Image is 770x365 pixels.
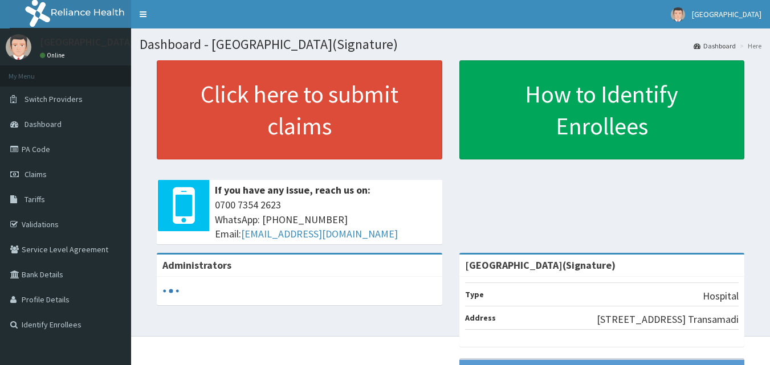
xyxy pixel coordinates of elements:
b: Type [465,289,484,300]
a: Online [40,51,67,59]
span: 0700 7354 2623 WhatsApp: [PHONE_NUMBER] Email: [215,198,437,241]
p: [STREET_ADDRESS] Transamadi [597,312,739,327]
a: Dashboard [694,41,736,51]
svg: audio-loading [162,282,180,300]
span: Claims [25,169,47,179]
span: [GEOGRAPHIC_DATA] [692,9,761,19]
h1: Dashboard - [GEOGRAPHIC_DATA](Signature) [140,37,761,52]
li: Here [737,41,761,51]
img: User Image [6,34,31,60]
a: How to Identify Enrollees [459,60,745,159]
b: Administrators [162,259,231,272]
span: Switch Providers [25,94,83,104]
p: Hospital [703,289,739,304]
img: User Image [671,7,685,22]
b: If you have any issue, reach us on: [215,183,370,196]
strong: [GEOGRAPHIC_DATA](Signature) [465,259,616,272]
a: [EMAIL_ADDRESS][DOMAIN_NAME] [241,227,398,240]
span: Dashboard [25,119,62,129]
span: Tariffs [25,194,45,204]
a: Click here to submit claims [157,60,442,159]
b: Address [465,313,496,323]
p: [GEOGRAPHIC_DATA] [40,37,134,47]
